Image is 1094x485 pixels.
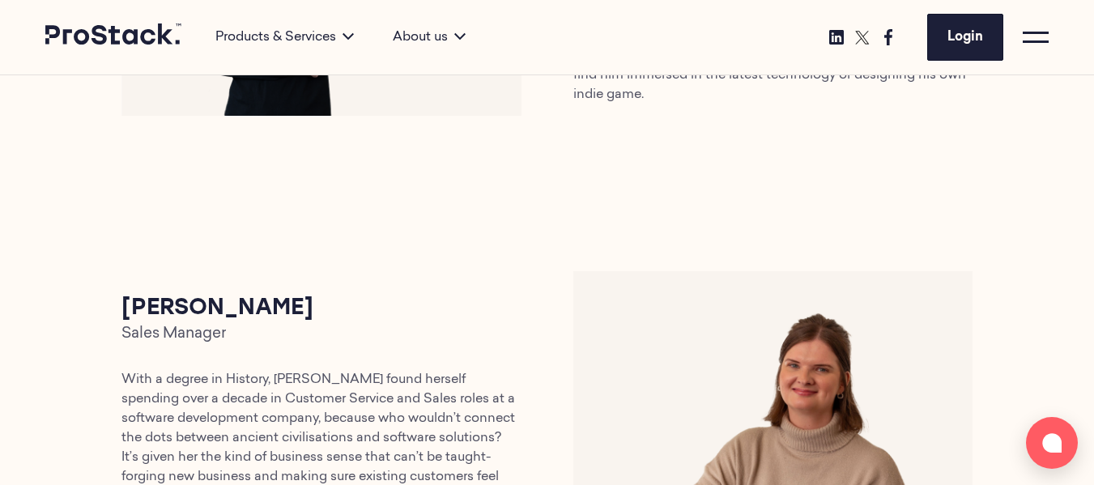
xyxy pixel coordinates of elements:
h3: [PERSON_NAME] [121,292,521,325]
div: About us [373,28,485,47]
div: Products & Services [196,28,373,47]
button: Open chat window [1026,417,1078,469]
a: Prostack logo [45,23,183,51]
span: Login [947,31,983,44]
a: Login [927,14,1003,61]
h3: Sales Manager [121,325,521,344]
